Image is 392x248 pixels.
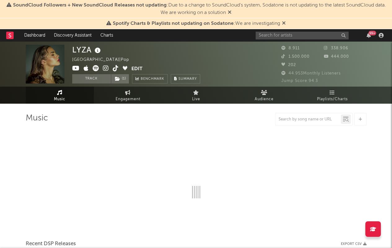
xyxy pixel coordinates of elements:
[13,3,167,8] span: SoundCloud Followers + New SoundCloud Releases not updating
[131,65,143,73] button: Edit
[54,96,65,103] span: Music
[20,29,50,42] a: Dashboard
[132,74,168,83] a: Benchmark
[141,75,164,83] span: Benchmark
[230,87,298,104] a: Audience
[255,96,274,103] span: Audience
[111,74,129,83] button: (1)
[162,87,230,104] a: Live
[72,56,136,64] div: [GEOGRAPHIC_DATA] | Pop
[178,77,197,81] span: Summary
[72,74,111,83] button: Track
[281,63,296,67] span: 202
[282,21,286,26] span: Dismiss
[26,87,94,104] a: Music
[281,79,318,83] span: Jump Score: 94.3
[281,46,300,50] span: 8.911
[113,21,280,26] span: : We are investigating
[113,21,234,26] span: Spotify Charts & Playlists not updating on Sodatone
[324,55,349,59] span: 444.000
[324,46,348,50] span: 338.906
[50,29,96,42] a: Discovery Assistant
[275,117,341,122] input: Search by song name or URL
[111,74,129,83] span: ( 1 )
[367,33,371,38] button: 99+
[94,87,162,104] a: Engagement
[256,32,349,39] input: Search for artists
[228,10,231,15] span: Dismiss
[341,242,367,246] button: Export CSV
[298,87,367,104] a: Playlists/Charts
[281,71,341,75] span: 44.953 Monthly Listeners
[317,96,348,103] span: Playlists/Charts
[281,55,310,59] span: 1.500.000
[368,31,376,35] div: 99 +
[72,45,102,55] div: LYZA
[116,96,140,103] span: Engagement
[13,3,386,15] span: : Due to a change to SoundCloud's system, Sodatone is not updating to the latest SoundCloud data....
[26,240,76,248] span: Recent DSP Releases
[192,96,200,103] span: Live
[96,29,117,42] a: Charts
[171,74,200,83] button: Summary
